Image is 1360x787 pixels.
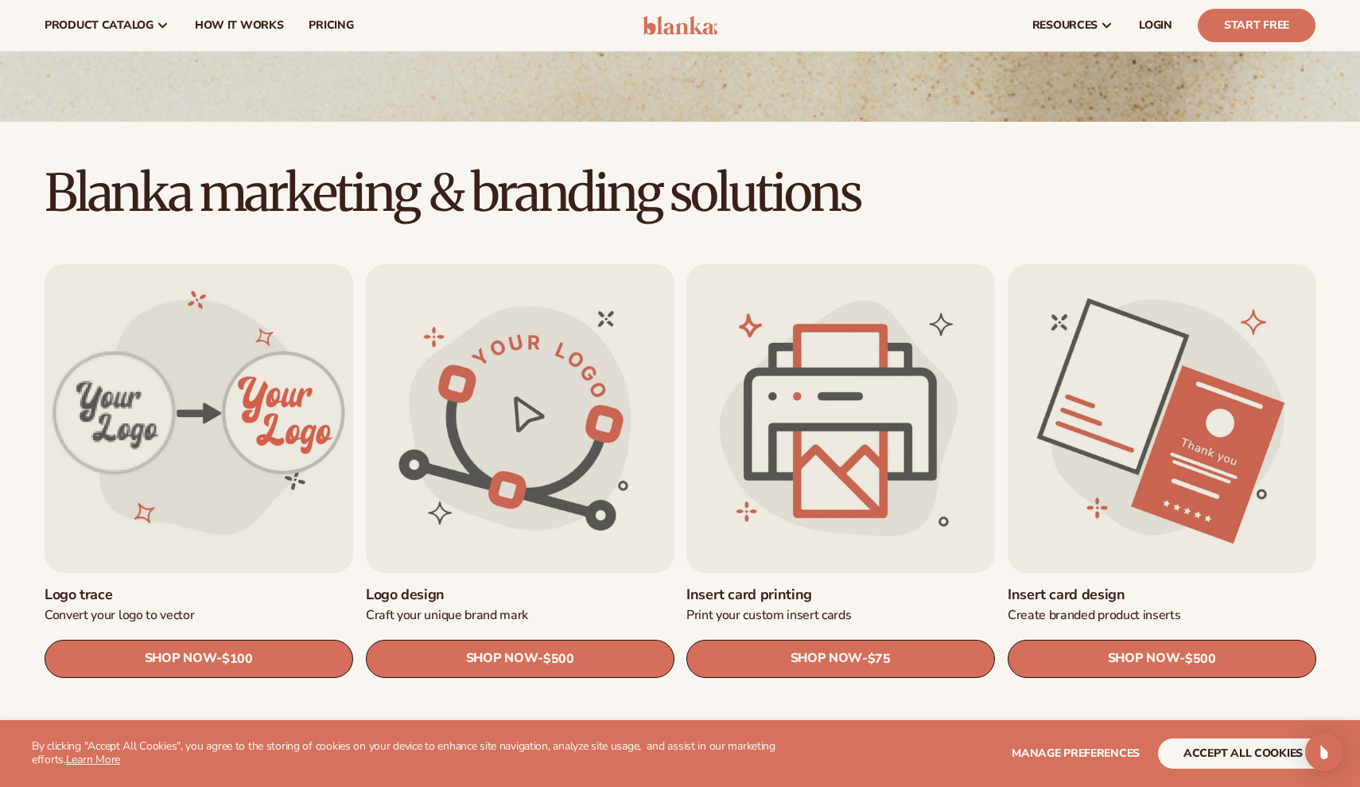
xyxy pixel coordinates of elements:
img: logo [643,16,718,35]
span: $500 [542,652,573,667]
a: SHOP NOW- $500 [1008,640,1316,678]
a: Logo design [366,586,674,604]
a: Learn More [66,752,120,767]
a: SHOP NOW- $500 [366,640,674,678]
span: SHOP NOW [145,651,216,666]
span: SHOP NOW [1107,651,1179,666]
span: pricing [309,19,353,32]
a: SHOP NOW- $100 [45,640,353,678]
span: $75 [868,652,891,667]
a: Insert card printing [686,586,995,604]
a: Start Free [1198,9,1315,42]
span: SHOP NOW [465,651,537,666]
div: Open Intercom Messenger [1305,733,1343,771]
span: Manage preferences [1012,746,1140,761]
span: SHOP NOW [791,651,862,666]
span: How It Works [195,19,284,32]
p: By clicking "Accept All Cookies", you agree to the storing of cookies on your device to enhance s... [32,740,802,767]
a: SHOP NOW- $75 [686,640,995,678]
a: Insert card design [1008,586,1316,604]
button: accept all cookies [1158,738,1328,769]
button: Manage preferences [1012,738,1140,769]
span: $100 [222,652,253,667]
span: LOGIN [1139,19,1172,32]
span: resources [1032,19,1098,32]
a: Logo trace [45,586,353,604]
span: $500 [1184,652,1215,667]
span: product catalog [45,19,153,32]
